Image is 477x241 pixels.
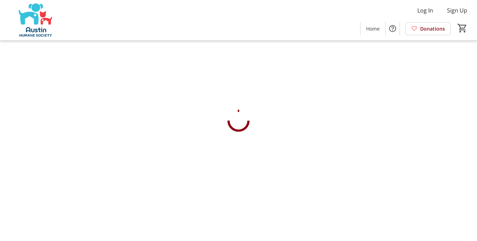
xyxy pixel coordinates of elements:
span: Home [366,25,380,32]
span: Sign Up [447,6,467,15]
button: Log In [412,5,439,16]
a: Donations [406,22,450,35]
button: Help [386,22,400,35]
button: Cart [456,22,469,34]
img: Austin Humane Society's Logo [4,3,66,38]
a: Home [361,22,385,35]
button: Sign Up [441,5,473,16]
span: Donations [420,25,445,32]
span: Log In [417,6,433,15]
